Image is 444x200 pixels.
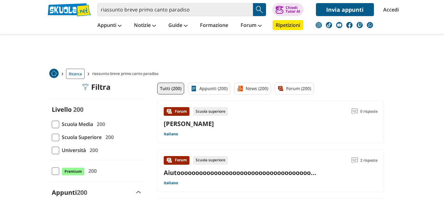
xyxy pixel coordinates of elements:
[357,22,363,28] img: twitch
[92,69,161,79] span: riassunto breve primo canto paradiso
[253,3,266,16] button: Search Button
[87,146,98,154] span: 200
[49,69,59,79] a: Home
[255,5,264,14] img: Cerca appunti, riassunti o versioni
[82,83,111,91] div: Filtra
[49,69,59,78] img: Home
[86,167,97,175] span: 200
[164,107,189,116] div: Forum
[275,83,314,94] a: Forum (200)
[164,156,189,165] div: Forum
[383,3,396,16] a: Accedi
[73,105,83,114] span: 200
[59,120,93,128] span: Scuola Media
[352,157,358,163] img: Commenti lettura
[157,83,184,94] a: Tutti (200)
[316,3,374,16] a: Invia appunti
[164,180,178,185] a: Italiano
[316,22,322,28] img: instagram
[52,188,87,197] label: Appunti
[273,20,303,30] a: Ripetizioni
[52,105,72,114] label: Livello
[164,132,178,137] a: Italiano
[82,84,89,90] img: Filtra filtri mobile
[360,107,378,116] span: 0 risposte
[132,20,158,31] a: Notizie
[346,22,353,28] img: facebook
[237,85,243,92] img: News filtro contenuto
[77,188,87,197] span: 200
[164,168,316,177] a: Aiutoooooooooooooooooooooooooooooooooooo...
[167,20,189,31] a: Guide
[136,191,141,193] img: Apri e chiudi sezione
[164,120,214,128] a: [PERSON_NAME]
[234,83,271,94] a: News (200)
[59,146,86,154] span: Università
[188,83,230,94] a: Appunti (200)
[166,157,172,163] img: Forum contenuto
[277,85,284,92] img: Forum filtro contenuto
[97,3,253,16] input: Cerca appunti, riassunti o versioni
[198,20,230,31] a: Formazione
[166,108,172,115] img: Forum contenuto
[62,167,85,176] span: Premium
[103,133,114,141] span: 200
[326,22,332,28] img: tiktok
[191,85,197,92] img: Appunti filtro contenuto
[193,107,228,116] div: Scuola superiore
[336,22,342,28] img: youtube
[272,3,304,16] button: ChiediTutor AI
[286,6,300,13] div: Chiedi Tutor AI
[367,22,373,28] img: WhatsApp
[360,156,378,165] span: 2 risposte
[96,20,123,31] a: Appunti
[59,133,102,141] span: Scuola Superiore
[352,108,358,115] img: Commenti lettura
[66,69,85,79] a: Ricerca
[193,156,228,165] div: Scuola superiore
[239,20,263,31] a: Forum
[94,120,105,128] span: 200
